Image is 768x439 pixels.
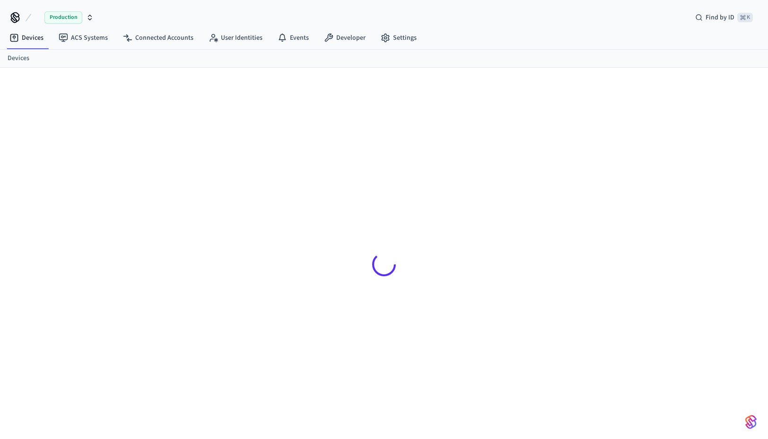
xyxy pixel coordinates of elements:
span: Production [44,11,82,24]
span: ⌘ K [737,13,753,22]
span: Find by ID [706,13,734,22]
a: User Identities [201,29,270,46]
a: Events [270,29,316,46]
a: Settings [373,29,424,46]
div: Find by ID⌘ K [688,9,760,26]
img: SeamLogoGradient.69752ec5.svg [745,414,757,430]
a: Devices [2,29,51,46]
a: Connected Accounts [115,29,201,46]
a: Devices [8,53,29,63]
a: ACS Systems [51,29,115,46]
a: Developer [316,29,373,46]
